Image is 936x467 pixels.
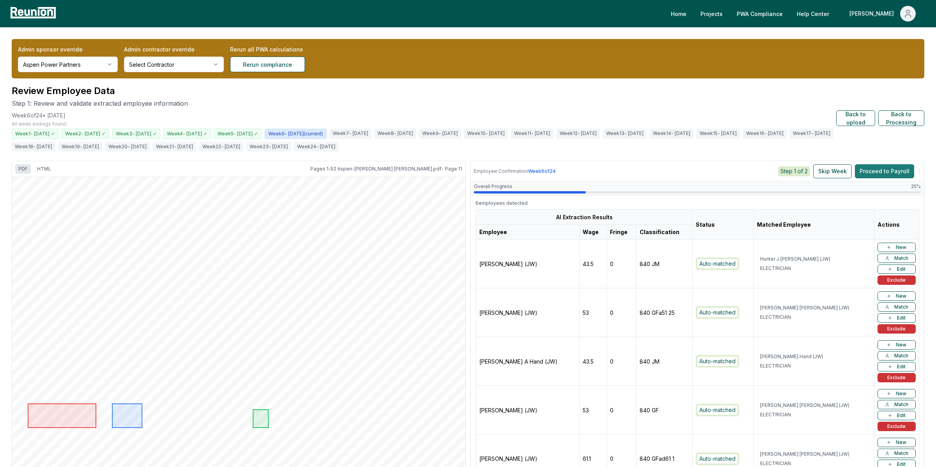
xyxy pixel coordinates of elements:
span: Week 10 - [DATE] [464,129,508,139]
span: ✓ [204,131,207,137]
p: [PERSON_NAME] [PERSON_NAME] (JW) [760,451,871,460]
label: Rerun all PWA calculations [230,45,330,53]
th: Employee [476,225,580,240]
span: Week 15 - [DATE] [697,129,740,139]
span: New [896,293,906,299]
span: Week 23 - [DATE] [246,142,291,151]
span: Week 13 - [DATE] [603,129,647,139]
div: 6 employees detected [475,200,528,206]
p: ELECTRICIAN [760,314,871,320]
td: 0 [607,386,636,435]
td: 43.5 [579,240,606,288]
button: New [877,291,916,301]
a: Help Center [791,6,835,21]
button: Exclude [877,275,916,285]
span: Edit [897,412,906,419]
button: Edit [877,362,916,371]
p: [PERSON_NAME] [PERSON_NAME] (JW) [760,402,871,412]
td: [PERSON_NAME] (JW) [476,386,580,435]
p: ELECTRICIAN [760,460,871,467]
button: HTML [34,164,54,174]
span: Week 2 - [DATE] [62,129,109,139]
p: ELECTRICIAN [760,265,871,272]
button: Edit [877,313,916,323]
a: PWA Compliance [730,6,789,21]
span: Week 18 - [DATE] [12,142,55,151]
button: Exclude [877,422,916,431]
span: Week 4 - [DATE] [163,129,211,139]
span: Week 6 - [DATE] (current) [265,129,326,139]
p: ELECTRICIAN [760,412,871,418]
p: [PERSON_NAME] [PERSON_NAME] (JW) [760,305,871,314]
span: Week 11 - [DATE] [511,129,553,139]
span: Week 20 - [DATE] [105,142,150,151]
td: 840 JM [636,337,693,386]
p: All week endings found: [12,121,836,127]
div: Auto-matched [696,257,739,270]
th: Actions [874,210,919,240]
td: 840 JM [636,240,693,288]
td: [PERSON_NAME] A Hand (JW) [476,337,580,386]
span: ✓ [51,131,55,137]
span: Overall Progress [474,183,512,190]
span: New [896,391,906,397]
button: Match [877,254,916,263]
th: Status [693,210,754,240]
td: 840 GF [636,386,693,435]
button: Exclude [877,324,916,334]
span: Week 8 - [DATE] [374,129,416,139]
button: Exclude [877,373,916,382]
div: Auto-matched [696,355,739,368]
button: Match [877,302,916,312]
span: Week 9 - [DATE] [419,129,461,139]
span: 25 % [911,183,921,190]
button: New [877,438,916,447]
span: Match [894,401,908,408]
span: ✓ [254,131,258,137]
button: Edit [877,411,916,420]
button: Match [877,400,916,409]
span: Week 16 - [DATE] [743,129,787,139]
div: Auto-matched [696,404,739,416]
span: Match [894,255,908,261]
button: New [877,243,916,252]
td: 840 GFa51 25 [636,288,693,337]
td: 53 [579,288,606,337]
span: Week 7 - [DATE] [330,129,371,139]
div: [PERSON_NAME] [849,6,897,21]
a: Home [665,6,693,21]
span: Match [894,450,908,456]
button: PDF [15,164,31,174]
td: [PERSON_NAME] (JW) [476,288,580,337]
div: Auto-matched [696,453,739,465]
p: [PERSON_NAME] Hand (JW) [760,353,871,363]
label: Admin contractor override [124,45,224,53]
span: Week 19 - [DATE] [58,142,102,151]
nav: Main [665,6,928,21]
button: [PERSON_NAME] [843,6,922,21]
p: Hunter J [PERSON_NAME] (JW) [760,256,871,265]
button: Match [877,449,916,458]
span: Edit [897,364,906,370]
span: Edit [897,266,906,272]
span: Week 3 - [DATE] [112,129,160,139]
p: ELECTRICIAN [760,363,871,369]
span: Week 24 - [DATE] [294,142,339,151]
button: Rerun compliance [230,57,305,72]
th: Classification [636,225,693,240]
span: Week 21 - [DATE] [153,142,196,151]
button: New [877,340,916,350]
span: New [896,439,906,446]
span: Week 22 - [DATE] [199,142,243,151]
span: Week 5 - [DATE] [214,129,262,139]
span: Match [894,304,908,310]
td: 43.5 [579,337,606,386]
th: Fringe [607,225,636,240]
div: Auto-matched [696,306,739,319]
td: [PERSON_NAME] (JW) [476,240,580,288]
button: Skip Week [813,164,852,178]
span: Week 12 - [DATE] [557,129,600,139]
div: Step 1 of 2 [778,166,810,176]
span: Week 14 - [DATE] [650,129,693,139]
span: Match [894,353,908,359]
